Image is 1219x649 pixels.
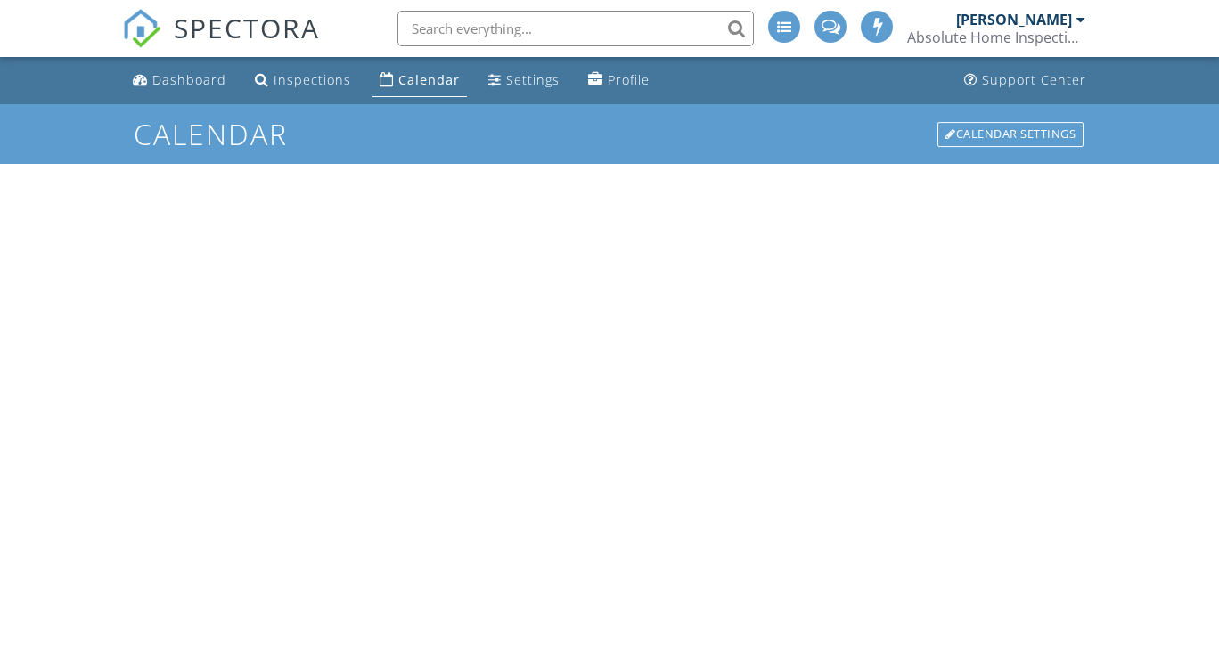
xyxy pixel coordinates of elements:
a: Settings [481,64,567,97]
a: Inspections [248,64,358,97]
div: Calendar [398,71,460,88]
h1: Calendar [134,118,1086,150]
div: Support Center [982,71,1086,88]
a: Calendar Settings [936,120,1085,149]
div: Settings [506,71,560,88]
div: [PERSON_NAME] [956,11,1072,28]
div: Calendar Settings [937,122,1084,147]
a: Dashboard [126,64,233,97]
div: Dashboard [152,71,226,88]
span: SPECTORA [174,9,320,46]
a: Calendar [372,64,467,97]
a: Profile [581,64,657,97]
div: Profile [608,71,650,88]
input: Search everything... [397,11,754,46]
img: The Best Home Inspection Software - Spectora [122,9,161,48]
a: Support Center [957,64,1093,97]
div: Inspections [274,71,351,88]
div: Absolute Home Inspections [907,28,1085,46]
a: SPECTORA [122,24,320,61]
